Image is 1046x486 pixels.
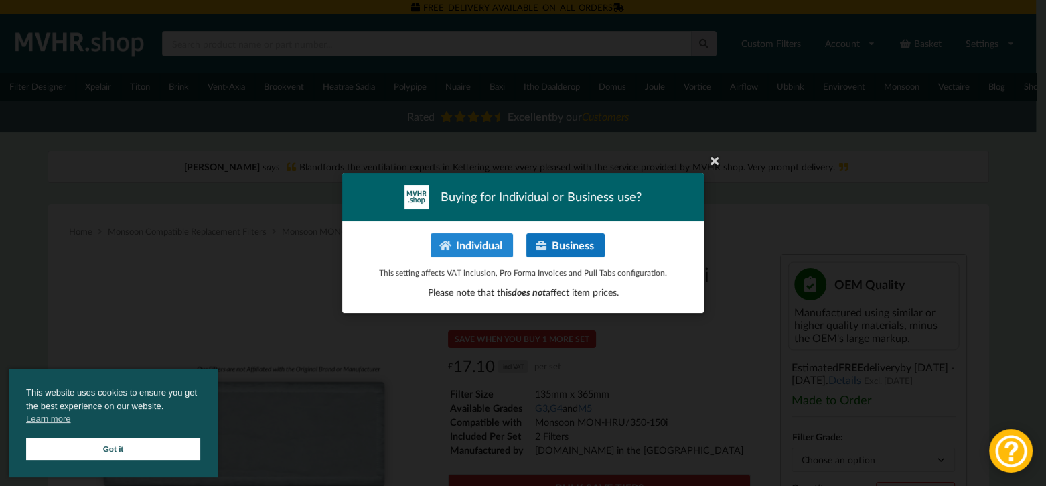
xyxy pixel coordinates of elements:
span: does not [512,286,546,298]
p: This setting affects VAT inclusion, Pro Forma Invoices and Pull Tabs configuration. [356,267,690,278]
p: Please note that this affect item prices. [356,286,690,299]
img: mvhr-inverted.png [404,185,429,209]
a: Got it cookie [26,438,200,460]
a: cookies - Learn more [26,412,70,426]
button: Individual [431,233,513,257]
span: Buying for Individual or Business use? [441,188,642,205]
span: This website uses cookies to ensure you get the best experience on our website. [26,386,200,429]
button: Business [526,233,605,257]
div: cookieconsent [9,369,218,477]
